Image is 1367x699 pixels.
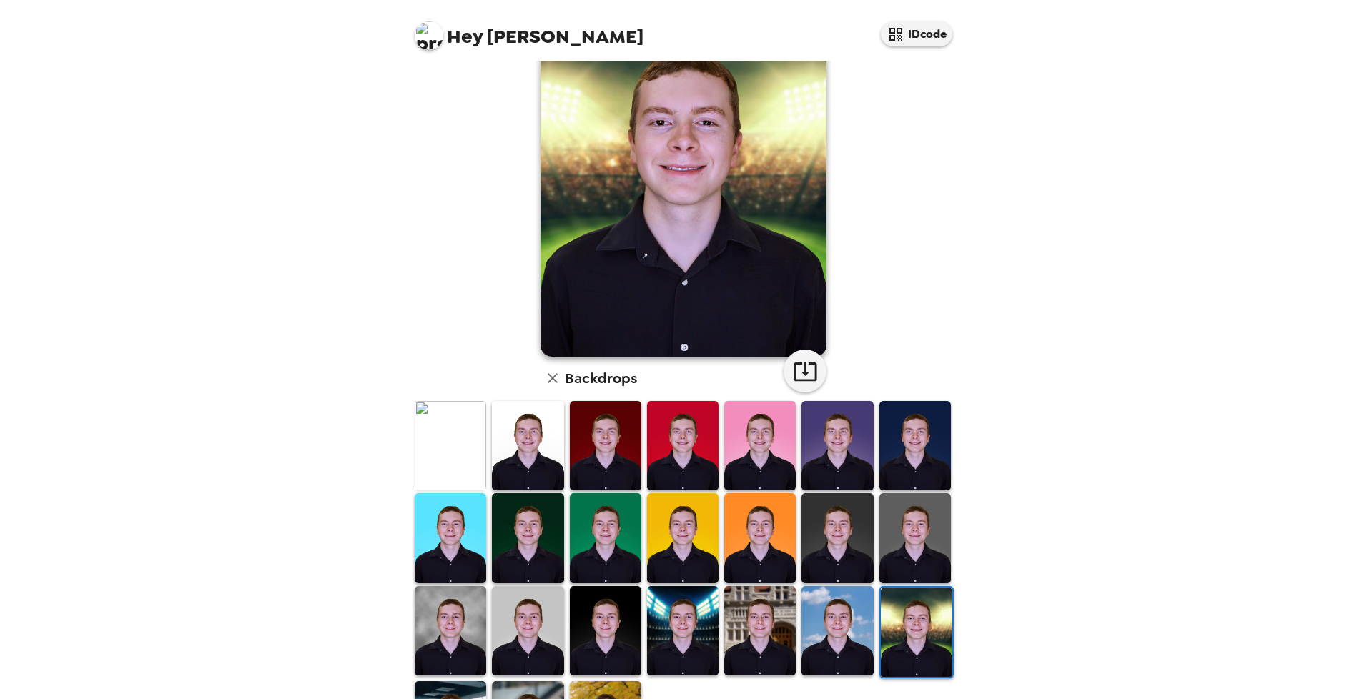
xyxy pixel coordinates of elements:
img: Original [415,401,486,490]
span: [PERSON_NAME] [415,14,643,46]
img: profile pic [415,21,443,50]
span: Hey [447,24,483,49]
button: IDcode [881,21,952,46]
h6: Backdrops [565,367,637,390]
